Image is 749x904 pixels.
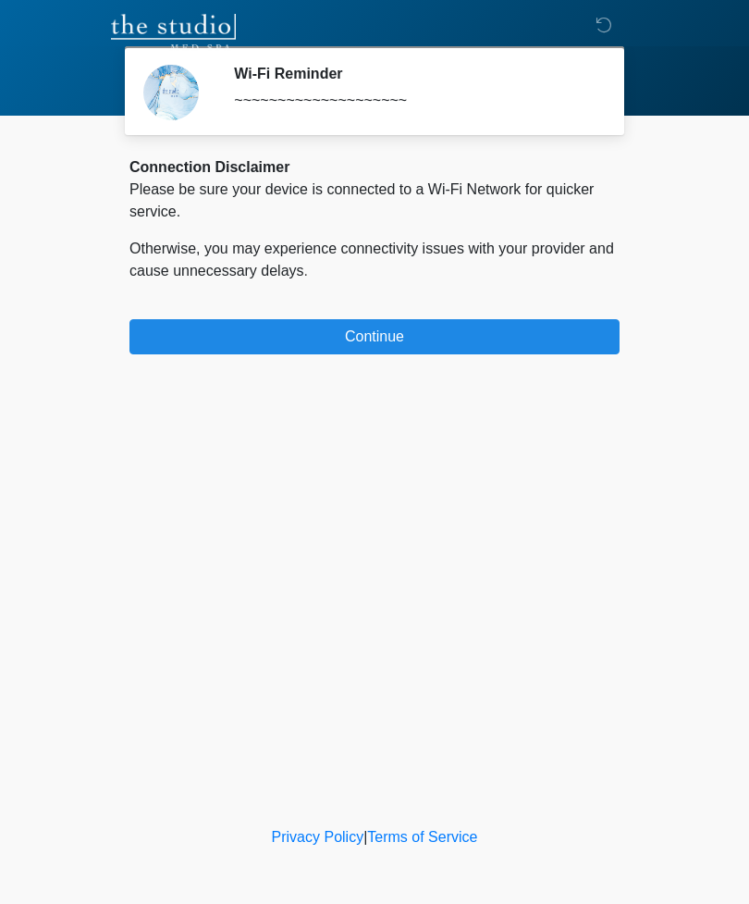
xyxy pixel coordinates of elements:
[304,263,308,279] span: .
[129,319,620,354] button: Continue
[367,829,477,845] a: Terms of Service
[143,65,199,120] img: Agent Avatar
[272,829,364,845] a: Privacy Policy
[129,179,620,223] p: Please be sure your device is connected to a Wi-Fi Network for quicker service.
[363,829,367,845] a: |
[129,156,620,179] div: Connection Disclaimer
[111,14,236,51] img: The Studio Med Spa Logo
[129,238,620,282] p: Otherwise, you may experience connectivity issues with your provider and cause unnecessary delays
[234,65,592,82] h2: Wi-Fi Reminder
[234,90,592,112] div: ~~~~~~~~~~~~~~~~~~~~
